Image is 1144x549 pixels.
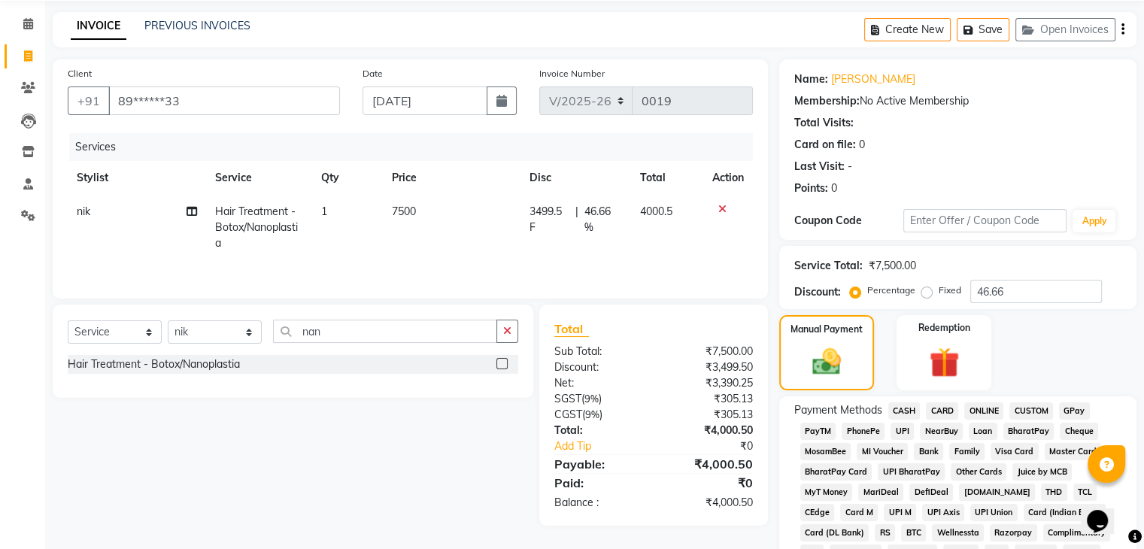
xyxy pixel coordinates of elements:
[321,205,327,218] span: 1
[1024,504,1106,521] span: Card (Indian Bank)
[951,463,1006,481] span: Other Cards
[215,205,298,250] span: Hair Treatment - Botox/Nanoplastia
[884,504,916,521] span: UPI M
[703,161,753,195] th: Action
[654,344,764,359] div: ₹7,500.00
[640,205,672,218] span: 4000.5
[77,205,90,218] span: nik
[654,391,764,407] div: ₹305.13
[920,423,963,440] span: NearBuy
[585,408,599,420] span: 9%
[1060,423,1098,440] span: Cheque
[891,423,914,440] span: UPI
[903,209,1067,232] input: Enter Offer / Coupon Code
[554,392,581,405] span: SGST
[206,161,312,195] th: Service
[654,375,764,391] div: ₹3,390.25
[520,161,631,195] th: Disc
[1012,463,1072,481] span: Juice by MCB
[858,484,903,501] span: MariDeal
[803,345,850,378] img: _cash.svg
[68,86,110,115] button: +91
[543,495,654,511] div: Balance :
[848,159,852,174] div: -
[964,402,1003,420] span: ONLINE
[800,484,853,501] span: MyT Money
[800,463,872,481] span: BharatPay Card
[969,423,997,440] span: Loan
[1045,443,1102,460] span: Master Card
[901,524,926,541] span: BTC
[1081,489,1129,534] iframe: chat widget
[878,463,945,481] span: UPI BharatPay
[530,204,569,235] span: 3499.5 F
[543,474,654,492] div: Paid:
[1009,402,1053,420] span: CUSTOM
[875,524,895,541] span: RS
[543,359,654,375] div: Discount:
[654,359,764,375] div: ₹3,499.50
[864,18,951,41] button: Create New
[543,391,654,407] div: ( )
[1059,402,1090,420] span: GPay
[914,443,943,460] span: Bank
[794,180,828,196] div: Points:
[926,402,958,420] span: CARD
[922,504,964,521] span: UPI Axis
[543,455,654,473] div: Payable:
[543,344,654,359] div: Sub Total:
[949,443,985,460] span: Family
[584,393,599,405] span: 9%
[990,524,1037,541] span: Razorpay
[144,19,250,32] a: PREVIOUS INVOICES
[794,115,854,131] div: Total Visits:
[794,402,882,418] span: Payment Methods
[539,67,605,80] label: Invoice Number
[654,474,764,492] div: ₹0
[575,204,578,235] span: |
[800,443,851,460] span: MosamBee
[831,180,837,196] div: 0
[1015,18,1115,41] button: Open Invoices
[554,321,589,337] span: Total
[859,137,865,153] div: 0
[959,484,1035,501] span: [DOMAIN_NAME]
[932,524,984,541] span: Wellnessta
[1073,484,1097,501] span: TCL
[543,423,654,438] div: Total:
[957,18,1009,41] button: Save
[1043,524,1111,541] span: Complimentary
[363,67,383,80] label: Date
[840,504,878,521] span: Card M
[312,161,383,195] th: Qty
[1073,210,1115,232] button: Apply
[857,443,908,460] span: MI Voucher
[543,407,654,423] div: ( )
[631,161,703,195] th: Total
[794,71,828,87] div: Name:
[543,375,654,391] div: Net:
[543,438,672,454] a: Add Tip
[867,284,915,297] label: Percentage
[869,258,916,274] div: ₹7,500.00
[69,133,764,161] div: Services
[920,344,969,381] img: _gift.svg
[392,205,416,218] span: 7500
[794,258,863,274] div: Service Total:
[790,323,863,336] label: Manual Payment
[800,524,869,541] span: Card (DL Bank)
[888,402,921,420] span: CASH
[909,484,953,501] span: DefiDeal
[842,423,885,440] span: PhonePe
[831,71,915,87] a: [PERSON_NAME]
[794,159,845,174] div: Last Visit:
[1003,423,1054,440] span: BharatPay
[794,137,856,153] div: Card on file:
[71,13,126,40] a: INVOICE
[794,93,1121,109] div: No Active Membership
[68,67,92,80] label: Client
[654,455,764,473] div: ₹4,000.50
[68,356,240,372] div: Hair Treatment - Botox/Nanoplastia
[654,407,764,423] div: ₹305.13
[672,438,763,454] div: ₹0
